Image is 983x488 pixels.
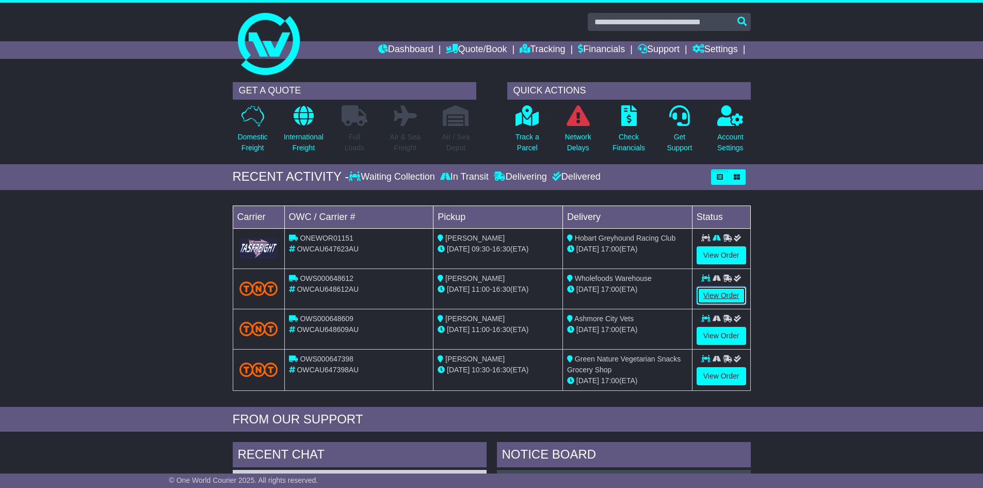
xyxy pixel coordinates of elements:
p: Network Delays [565,132,591,153]
div: (ETA) [567,375,688,386]
a: View Order [697,287,746,305]
a: Quote/Book [446,41,507,59]
span: 11:00 [472,285,490,293]
span: [DATE] [447,285,470,293]
span: [DATE] [447,366,470,374]
span: 10:30 [472,366,490,374]
p: Air / Sea Depot [442,132,470,153]
span: [PERSON_NAME] [445,355,505,363]
div: (ETA) [567,244,688,255]
div: FROM OUR SUPPORT [233,412,751,427]
a: NetworkDelays [564,105,591,159]
span: 17:00 [601,325,619,334]
a: InternationalFreight [283,105,324,159]
a: View Order [697,327,746,345]
span: 17:00 [601,245,619,253]
div: Delivered [550,171,601,183]
div: - (ETA) [438,365,558,375]
span: 11:00 [472,325,490,334]
div: (ETA) [567,324,688,335]
img: TNT_Domestic.png [239,281,278,295]
img: TNT_Domestic.png [239,363,278,376]
div: (ETA) [567,284,688,295]
p: Check Financials [613,132,645,153]
span: OWS000647398 [300,355,353,363]
span: Ashmore City Vets [574,314,634,323]
div: In Transit [438,171,491,183]
div: RECENT CHAT [233,442,487,470]
a: Dashboard [378,41,433,59]
p: Account Settings [717,132,744,153]
span: 16:30 [492,245,510,253]
span: 17:00 [601,376,619,385]
span: Wholefoods Warehouse [575,274,652,282]
p: Track a Parcel [515,132,539,153]
span: [PERSON_NAME] [445,314,505,323]
span: OWS000648609 [300,314,353,323]
a: View Order [697,246,746,264]
div: NOTICE BOARD [497,442,751,470]
div: - (ETA) [438,244,558,255]
a: Tracking [520,41,565,59]
a: Settings [692,41,738,59]
td: Carrier [233,206,284,228]
a: Track aParcel [515,105,540,159]
span: [DATE] [447,325,470,334]
div: QUICK ACTIONS [507,82,751,100]
span: © One World Courier 2025. All rights reserved. [169,476,318,484]
p: Get Support [667,132,692,153]
div: GET A QUOTE [233,82,476,100]
span: [DATE] [576,325,599,334]
span: OWCAU648612AU [297,285,359,293]
span: [DATE] [576,285,599,293]
div: Waiting Collection [349,171,437,183]
span: ONEWOR01151 [300,234,353,242]
td: OWC / Carrier # [284,206,433,228]
span: OWCAU647623AU [297,245,359,253]
div: - (ETA) [438,284,558,295]
div: RECENT ACTIVITY - [233,169,349,184]
span: [DATE] [447,245,470,253]
span: [PERSON_NAME] [445,274,505,282]
a: GetSupport [666,105,692,159]
span: 16:30 [492,325,510,334]
a: Support [638,41,680,59]
span: 16:30 [492,366,510,374]
td: Delivery [562,206,692,228]
div: Delivering [491,171,550,183]
span: 16:30 [492,285,510,293]
span: OWCAU648609AU [297,325,359,334]
span: OWCAU647398AU [297,366,359,374]
td: Pickup [433,206,563,228]
span: OWS000648612 [300,274,353,282]
span: 17:00 [601,285,619,293]
a: View Order [697,367,746,385]
img: TNT_Domestic.png [239,322,278,336]
span: Green Nature Vegetarian Snacks Grocery Shop [567,355,681,374]
a: Financials [578,41,625,59]
a: AccountSettings [717,105,744,159]
div: - (ETA) [438,324,558,335]
p: Full Loads [342,132,367,153]
a: CheckFinancials [612,105,646,159]
span: [PERSON_NAME] [445,234,505,242]
img: GetCarrierServiceLogo [239,238,278,258]
p: Domestic Freight [237,132,267,153]
a: DomesticFreight [237,105,268,159]
p: International Freight [284,132,324,153]
span: Hobart Greyhound Racing Club [575,234,675,242]
p: Air & Sea Freight [390,132,421,153]
span: 09:30 [472,245,490,253]
span: [DATE] [576,245,599,253]
span: [DATE] [576,376,599,385]
td: Status [692,206,750,228]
